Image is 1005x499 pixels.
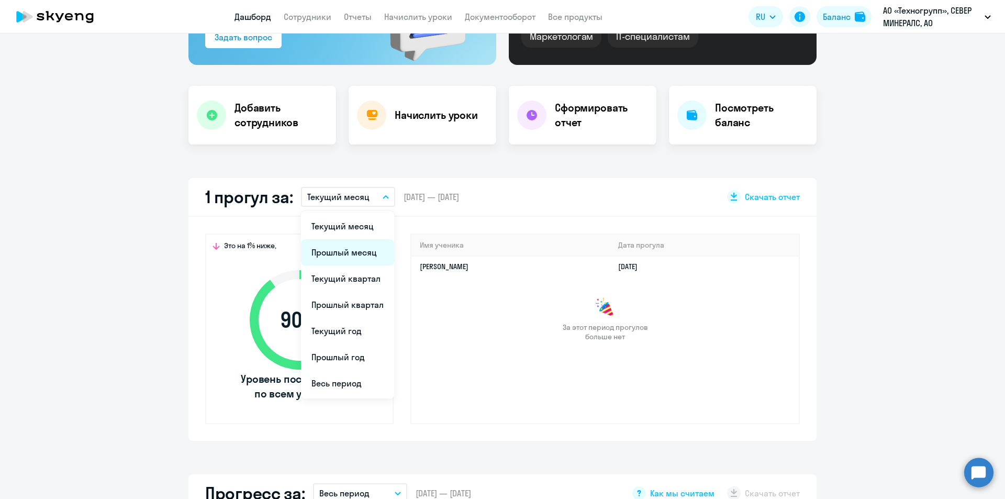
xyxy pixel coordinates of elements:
[301,211,394,398] ul: RU
[610,235,799,256] th: Дата прогула
[608,26,698,48] div: IT-специалистам
[715,101,808,130] h4: Посмотреть баланс
[650,487,714,499] span: Как мы считаем
[595,297,616,318] img: congrats
[823,10,851,23] div: Баланс
[205,186,293,207] h2: 1 прогул за:
[384,12,452,22] a: Начислить уроки
[239,372,360,401] span: Уровень посещаемости по всем ученикам
[883,4,980,29] p: АО «Техногрупп», СЕВЕР МИНЕРАЛС, АО
[284,12,331,22] a: Сотрудники
[878,4,996,29] button: АО «Техногрупп», СЕВЕР МИНЕРАЛС, АО
[301,187,395,207] button: Текущий месяц
[239,307,360,332] span: 90 %
[395,108,478,123] h4: Начислить уроки
[548,12,602,22] a: Все продукты
[307,191,370,203] p: Текущий месяц
[756,10,765,23] span: RU
[215,31,272,43] div: Задать вопрос
[205,27,282,48] button: Задать вопрос
[817,6,872,27] button: Балансbalance
[749,6,783,27] button: RU
[855,12,865,22] img: balance
[411,235,610,256] th: Имя ученика
[224,241,276,253] span: Это на 1% ниже,
[344,12,372,22] a: Отчеты
[618,262,646,271] a: [DATE]
[404,191,459,203] span: [DATE] — [DATE]
[745,191,800,203] span: Скачать отчет
[555,101,648,130] h4: Сформировать отчет
[420,262,468,271] a: [PERSON_NAME]
[521,26,601,48] div: Маркетологам
[234,101,328,130] h4: Добавить сотрудников
[465,12,535,22] a: Документооборот
[416,487,471,499] span: [DATE] — [DATE]
[561,323,649,341] span: За этот период прогулов больше нет
[234,12,271,22] a: Дашборд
